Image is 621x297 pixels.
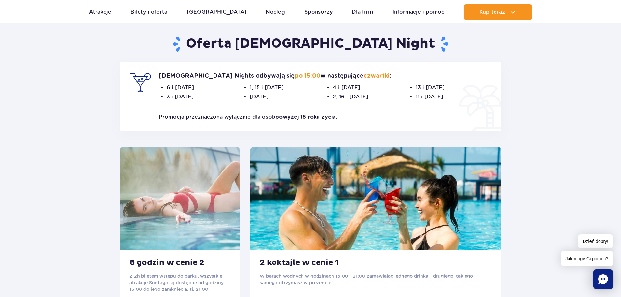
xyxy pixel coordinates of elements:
a: [GEOGRAPHIC_DATA] [187,4,246,20]
span: Kup teraz [479,9,505,15]
strong: czwartki [363,73,390,79]
a: Sponsorzy [304,4,333,20]
span: [DATE] [250,93,325,101]
a: Dla firm [352,4,373,20]
div: Chat [593,269,613,289]
img: 2 koktajle w cenie 1 [250,147,501,250]
span: 4 i [DATE] [333,84,408,92]
span: Dzień dobry! [578,234,613,248]
span: 2, 16 i [DATE] [333,93,408,101]
span: 11 i [DATE] [416,93,491,101]
button: Kup teraz [464,4,532,20]
strong: powyżej 16 roku życia [275,114,336,120]
a: Bilety i oferta [130,4,167,20]
strong: po 15:00 [295,73,320,79]
p: Z 2h biletem wstępu do parku, wszystkie atrakcje Suntago są dostępne od godziny 15:00 do jego zam... [129,273,230,292]
p: [DEMOGRAPHIC_DATA] Nights odbywają się w następujące : [159,72,491,80]
h3: 2 koktajle w cenie 1 [260,258,492,268]
span: Jak mogę Ci pomóc? [561,251,613,266]
a: Atrakcje [89,4,111,20]
p: Promocja przeznaczona wyłącznie dla osób . [159,113,491,121]
span: 6 i [DATE] [167,84,242,92]
a: Nocleg [266,4,285,20]
p: W barach wodnych w godzinach 15:00 - 21:00 zamawiając jednego drinka - drugiego, takiego samego o... [260,273,492,286]
h3: 6 godzin w cenie 2 [129,258,230,268]
a: Informacje i pomoc [392,4,444,20]
span: 13 i [DATE] [416,84,491,92]
img: 6 godzin w cenie 2 [120,147,240,250]
span: 3 i [DATE] [167,93,242,101]
span: 1, 15 i [DATE] [250,84,325,92]
h2: Oferta [DEMOGRAPHIC_DATA] Night [120,36,501,52]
